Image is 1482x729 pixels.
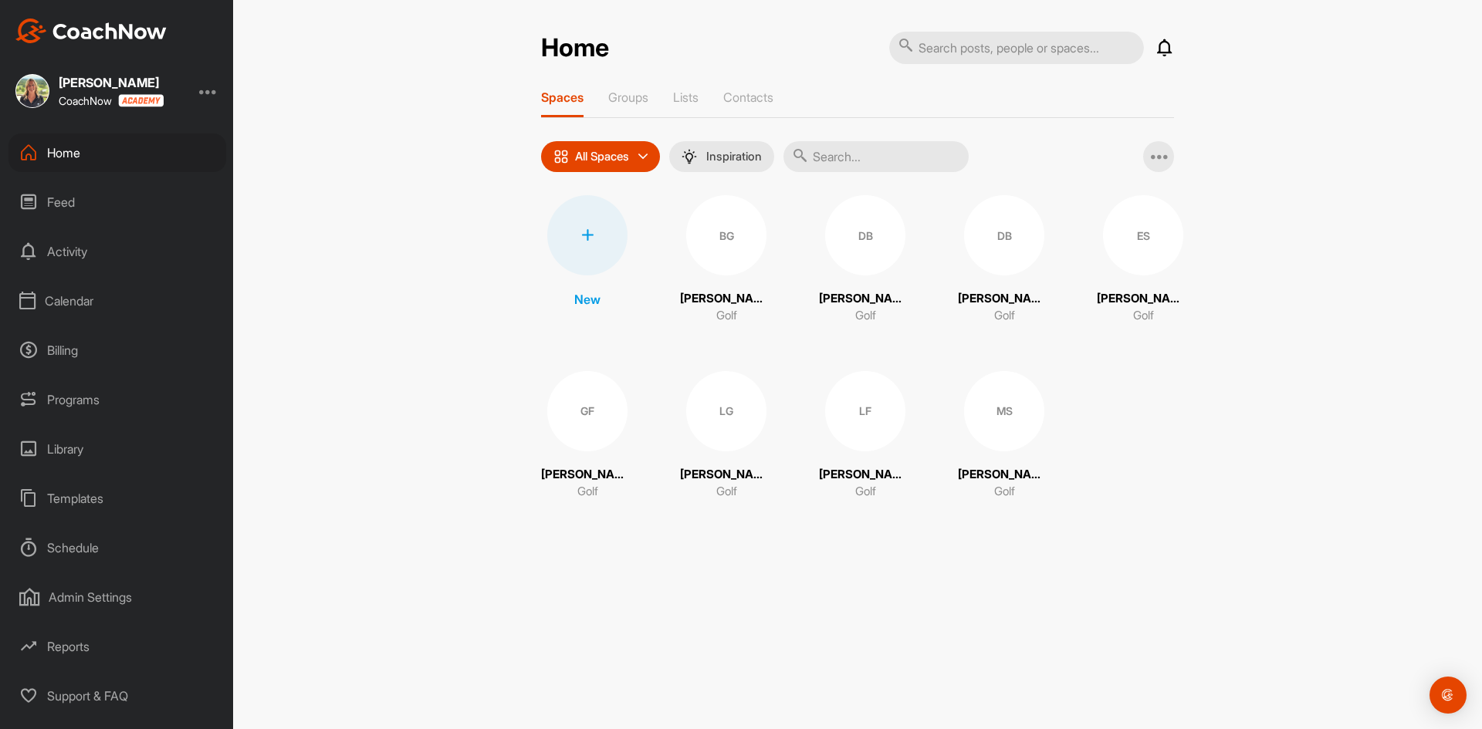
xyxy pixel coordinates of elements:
[8,578,226,616] div: Admin Settings
[1103,195,1183,275] div: ES
[541,466,634,484] p: [PERSON_NAME]
[8,183,226,221] div: Feed
[680,290,773,308] p: [PERSON_NAME]
[553,149,569,164] img: icon
[819,371,912,501] a: LF[PERSON_NAME]Golf
[994,307,1015,325] p: Golf
[15,19,167,43] img: CoachNow
[541,89,584,105] p: Spaces
[680,466,773,484] p: [PERSON_NAME]
[15,74,49,108] img: square_8773fb9e5e701dfbbb6156c6601d0bf3.jpg
[825,195,905,275] div: DB
[547,371,628,451] div: GF
[541,371,634,501] a: GF[PERSON_NAME]Golf
[958,195,1051,325] a: DB[PERSON_NAME]Golf
[958,466,1051,484] p: [PERSON_NAME]
[1097,195,1189,325] a: ES[PERSON_NAME]Golf
[783,141,969,172] input: Search...
[964,195,1044,275] div: DB
[118,94,164,107] img: CoachNow acadmey
[958,290,1051,308] p: [PERSON_NAME]
[574,290,601,309] p: New
[855,483,876,501] p: Golf
[59,94,164,107] div: CoachNow
[889,32,1144,64] input: Search posts, people or spaces...
[855,307,876,325] p: Golf
[958,371,1051,501] a: MS[PERSON_NAME]Golf
[8,627,226,666] div: Reports
[706,150,762,163] p: Inspiration
[541,33,609,63] h2: Home
[686,195,766,275] div: BG
[8,282,226,320] div: Calendar
[59,76,164,89] div: [PERSON_NAME]
[716,483,737,501] p: Golf
[8,232,226,271] div: Activity
[716,307,737,325] p: Golf
[577,483,598,501] p: Golf
[8,430,226,468] div: Library
[686,371,766,451] div: LG
[819,290,912,308] p: [PERSON_NAME]
[819,466,912,484] p: [PERSON_NAME]
[608,89,648,105] p: Groups
[8,479,226,518] div: Templates
[1097,290,1189,308] p: [PERSON_NAME]
[994,483,1015,501] p: Golf
[682,149,697,164] img: menuIcon
[8,677,226,715] div: Support & FAQ
[673,89,699,105] p: Lists
[8,380,226,419] div: Programs
[1133,307,1154,325] p: Golf
[819,195,912,325] a: DB[PERSON_NAME]Golf
[680,371,773,501] a: LG[PERSON_NAME]Golf
[723,89,773,105] p: Contacts
[964,371,1044,451] div: MS
[825,371,905,451] div: LF
[575,150,629,163] p: All Spaces
[680,195,773,325] a: BG[PERSON_NAME]Golf
[8,528,226,567] div: Schedule
[8,331,226,370] div: Billing
[8,133,226,172] div: Home
[1430,677,1467,714] div: Open Intercom Messenger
